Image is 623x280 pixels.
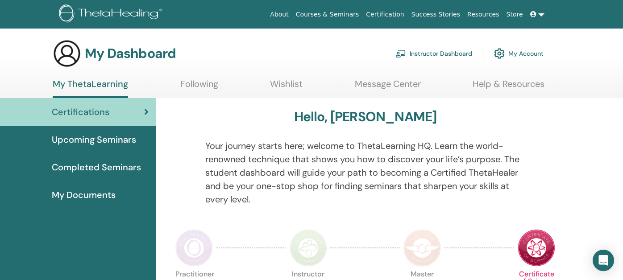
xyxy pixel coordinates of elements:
img: cog.svg [494,46,505,61]
img: Certificate of Science [518,229,555,267]
a: Instructor Dashboard [395,44,472,63]
h3: Hello, [PERSON_NAME] [294,109,437,125]
a: Help & Resources [473,78,544,96]
span: Completed Seminars [52,161,141,174]
a: Following [180,78,218,96]
p: Your journey starts here; welcome to ThetaLearning HQ. Learn the world-renowned technique that sh... [205,139,525,206]
a: About [266,6,292,23]
span: Upcoming Seminars [52,133,136,146]
img: generic-user-icon.jpg [53,39,81,68]
span: My Documents [52,188,116,202]
img: Master [403,229,441,267]
div: Open Intercom Messenger [593,250,614,271]
img: chalkboard-teacher.svg [395,49,406,58]
span: Certifications [52,105,109,119]
a: Certification [362,6,407,23]
img: logo.png [59,4,166,25]
a: My ThetaLearning [53,78,128,98]
img: Instructor [290,229,327,267]
a: Store [503,6,527,23]
a: Resources [464,6,503,23]
img: Practitioner [175,229,213,267]
a: Success Stories [408,6,464,23]
a: Courses & Seminars [292,6,363,23]
a: My Account [494,44,544,63]
h3: My Dashboard [85,45,176,62]
a: Wishlist [270,78,303,96]
a: Message Center [355,78,421,96]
